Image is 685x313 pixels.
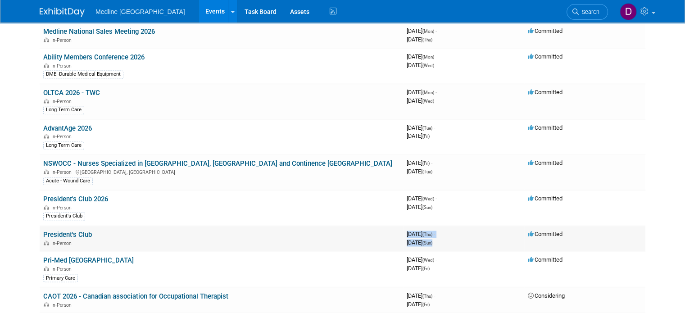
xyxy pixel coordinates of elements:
[422,232,432,237] span: (Thu)
[44,99,49,103] img: In-Person Event
[407,300,430,307] span: [DATE]
[44,205,49,209] img: In-Person Event
[407,159,432,166] span: [DATE]
[44,63,49,68] img: In-Person Event
[422,37,432,42] span: (Thu)
[422,99,434,104] span: (Wed)
[422,293,432,298] span: (Thu)
[422,258,434,263] span: (Wed)
[435,53,437,60] span: -
[407,168,432,175] span: [DATE]
[407,36,432,43] span: [DATE]
[43,124,92,132] a: AdvantAge 2026
[44,266,49,271] img: In-Person Event
[434,124,435,131] span: -
[51,169,74,175] span: In-Person
[435,27,437,34] span: -
[44,134,49,138] img: In-Person Event
[528,159,563,166] span: Committed
[43,231,92,239] a: President's Club
[51,134,74,140] span: In-Person
[422,126,432,131] span: (Tue)
[51,37,74,43] span: In-Person
[51,205,74,211] span: In-Person
[51,266,74,272] span: In-Person
[43,168,399,175] div: [GEOGRAPHIC_DATA], [GEOGRAPHIC_DATA]
[422,266,430,271] span: (Fri)
[43,195,108,203] a: President's Club 2026
[407,204,432,210] span: [DATE]
[407,89,437,95] span: [DATE]
[407,195,437,202] span: [DATE]
[435,195,437,202] span: -
[43,159,392,168] a: NSWOCC - Nurses Specialized in [GEOGRAPHIC_DATA], [GEOGRAPHIC_DATA] and Continence [GEOGRAPHIC_DATA]
[528,256,563,263] span: Committed
[43,27,155,36] a: Medline National Sales Meeting 2026
[51,240,74,246] span: In-Person
[407,265,430,272] span: [DATE]
[44,169,49,174] img: In-Person Event
[43,177,93,185] div: Acute - Wound Care
[44,302,49,306] img: In-Person Event
[407,231,435,237] span: [DATE]
[579,9,599,15] span: Search
[435,256,437,263] span: -
[43,53,145,61] a: Ability Members Conference 2026
[528,195,563,202] span: Committed
[528,53,563,60] span: Committed
[431,159,432,166] span: -
[95,8,185,15] span: Medline [GEOGRAPHIC_DATA]
[422,63,434,68] span: (Wed)
[407,27,437,34] span: [DATE]
[407,53,437,60] span: [DATE]
[434,231,435,237] span: -
[528,292,565,299] span: Considering
[407,132,430,139] span: [DATE]
[434,292,435,299] span: -
[51,302,74,308] span: In-Person
[43,70,123,78] div: DME -Durable Medical Equipment
[40,8,85,17] img: ExhibitDay
[620,3,637,20] img: Devangi Mehta
[43,212,85,220] div: President's Club
[435,89,437,95] span: -
[43,141,84,150] div: Long Term Care
[422,240,432,245] span: (Sun)
[422,134,430,139] span: (Fri)
[422,205,432,210] span: (Sun)
[407,239,432,246] span: [DATE]
[43,274,78,282] div: Primary Care
[407,62,434,68] span: [DATE]
[44,37,49,42] img: In-Person Event
[43,89,100,97] a: OLTCA 2026 - TWC
[422,29,434,34] span: (Mon)
[567,4,608,20] a: Search
[44,240,49,245] img: In-Person Event
[51,99,74,104] span: In-Person
[422,90,434,95] span: (Mon)
[422,196,434,201] span: (Wed)
[422,161,430,166] span: (Fri)
[43,256,134,264] a: Pri-Med [GEOGRAPHIC_DATA]
[422,54,434,59] span: (Mon)
[528,89,563,95] span: Committed
[407,256,437,263] span: [DATE]
[422,302,430,307] span: (Fri)
[528,124,563,131] span: Committed
[407,292,435,299] span: [DATE]
[528,231,563,237] span: Committed
[43,292,228,300] a: CAOT 2026 - Canadian association for Occupational Therapist
[43,106,84,114] div: Long Term Care
[528,27,563,34] span: Committed
[407,124,435,131] span: [DATE]
[51,63,74,69] span: In-Person
[422,169,432,174] span: (Tue)
[407,97,434,104] span: [DATE]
